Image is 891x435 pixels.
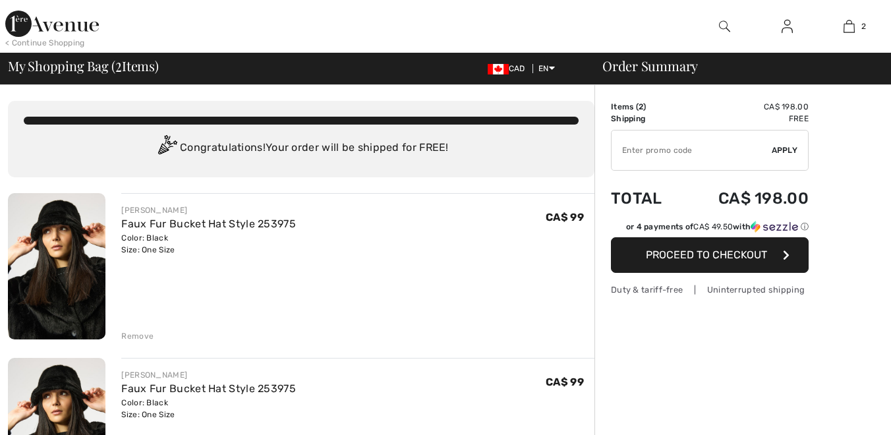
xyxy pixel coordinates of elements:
td: Shipping [611,113,682,125]
img: Congratulation2.svg [154,135,180,161]
span: Apply [772,144,798,156]
span: My Shopping Bag ( Items) [8,59,159,72]
img: Sezzle [751,221,798,233]
td: Total [611,176,682,221]
div: Color: Black Size: One Size [121,232,296,256]
button: Proceed to Checkout [611,237,809,273]
span: EN [538,64,555,73]
span: CA$ 99 [546,376,584,388]
a: Faux Fur Bucket Hat Style 253975 [121,217,296,230]
img: search the website [719,18,730,34]
img: Faux Fur Bucket Hat Style 253975 [8,193,105,339]
span: CAD [488,64,531,73]
div: or 4 payments ofCA$ 49.50withSezzle Click to learn more about Sezzle [611,221,809,237]
span: CA$ 99 [546,211,584,223]
span: CA$ 49.50 [693,222,733,231]
div: [PERSON_NAME] [121,204,296,216]
div: Duty & tariff-free | Uninterrupted shipping [611,283,809,296]
span: Proceed to Checkout [646,248,767,261]
a: 2 [819,18,880,34]
div: Color: Black Size: One Size [121,397,296,420]
div: Remove [121,330,154,342]
div: Congratulations! Your order will be shipped for FREE! [24,135,579,161]
img: My Bag [844,18,855,34]
div: or 4 payments of with [626,221,809,233]
a: Sign In [771,18,803,35]
span: 2 [861,20,866,32]
td: CA$ 198.00 [682,176,809,221]
div: Order Summary [587,59,883,72]
div: [PERSON_NAME] [121,369,296,381]
div: < Continue Shopping [5,37,85,49]
a: Faux Fur Bucket Hat Style 253975 [121,382,296,395]
img: Canadian Dollar [488,64,509,74]
input: Promo code [612,130,772,170]
td: Free [682,113,809,125]
span: 2 [115,56,122,73]
td: CA$ 198.00 [682,101,809,113]
span: 2 [639,102,643,111]
td: Items ( ) [611,101,682,113]
img: 1ère Avenue [5,11,99,37]
img: My Info [782,18,793,34]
